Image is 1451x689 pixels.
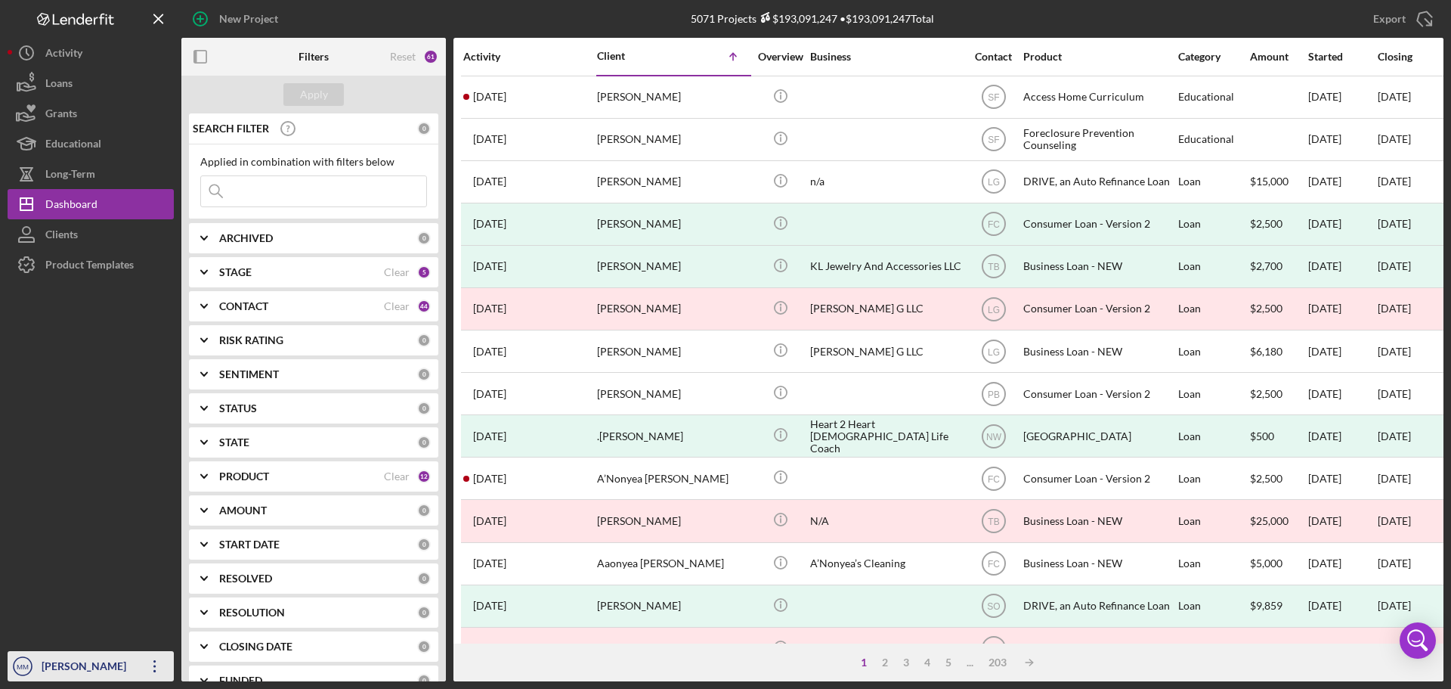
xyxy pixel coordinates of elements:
[1178,501,1248,541] div: Loan
[384,266,410,278] div: Clear
[1250,628,1307,669] div: $35,000
[597,416,748,456] div: .[PERSON_NAME]
[810,501,961,541] div: N/A
[1023,289,1174,329] div: Consumer Loan - Version 2
[981,656,1014,669] div: 203
[417,122,431,135] div: 0
[417,470,431,483] div: 12
[219,538,280,551] b: START DATE
[219,266,252,278] b: STAGE
[810,51,961,63] div: Business
[1400,622,1436,659] div: Open Intercom Messenger
[473,346,506,358] time: 2025-03-04 05:03
[810,331,961,371] div: [PERSON_NAME] G LLC
[473,91,506,103] time: 2024-05-14 22:32
[1250,345,1282,358] span: $6,180
[1250,175,1289,188] span: $15,000
[1250,472,1282,485] span: $2,500
[219,334,283,346] b: RISK RATING
[219,402,257,414] b: STATUS
[810,544,961,584] div: A’Nonyea’s Cleaning
[1308,162,1376,202] div: [DATE]
[45,68,73,102] div: Loans
[597,374,748,414] div: [PERSON_NAME]
[417,368,431,381] div: 0
[473,473,506,485] time: 2024-06-14 02:22
[597,331,748,371] div: [PERSON_NAME]
[810,628,961,669] div: Afrizen Creatives
[989,644,998,654] text: IN
[1308,247,1376,287] div: [DATE]
[1023,331,1174,371] div: Business Loan - NEW
[938,656,959,669] div: 5
[1250,416,1307,456] div: $500
[463,51,596,63] div: Activity
[473,642,506,654] time: 2025-08-13 21:25
[219,4,278,34] div: New Project
[1023,628,1174,669] div: Business Loan - NEW
[1023,416,1174,456] div: [GEOGRAPHIC_DATA]
[986,431,1002,442] text: NW
[417,538,431,551] div: 0
[1308,374,1376,414] div: [DATE]
[853,656,874,669] div: 1
[219,573,272,585] b: RESOLVED
[1023,204,1174,244] div: Consumer Loan - Version 2
[8,98,174,129] a: Grants
[1178,374,1248,414] div: Loan
[1178,458,1248,498] div: Loan
[283,83,344,106] button: Apply
[219,641,292,653] b: CLOSING DATE
[1178,247,1248,287] div: Loan
[1358,4,1443,34] button: Export
[1378,387,1411,400] time: [DATE]
[988,262,999,272] text: TB
[874,656,896,669] div: 2
[1178,544,1248,584] div: Loan
[1023,119,1174,160] div: Foreclosure Prevention Counseling
[8,250,174,280] a: Product Templates
[597,544,748,584] div: Aaonyea [PERSON_NAME]
[987,601,1000,612] text: SO
[965,51,1022,63] div: Contact
[8,129,174,159] button: Educational
[1023,586,1174,626] div: DRIVE, an Auto Refinance Loan
[417,299,431,313] div: 44
[473,515,506,527] time: 2024-03-19 04:58
[473,600,506,612] time: 2022-11-17 22:39
[597,204,748,244] div: [PERSON_NAME]
[1023,374,1174,414] div: Consumer Loan - Version 2
[38,651,136,685] div: [PERSON_NAME]
[8,219,174,250] a: Clients
[988,517,999,527] text: TB
[1378,132,1411,145] time: [DATE]
[473,133,506,145] time: 2024-06-12 16:36
[1023,77,1174,117] div: Access Home Curriculum
[1378,472,1411,485] time: [DATE]
[473,260,506,272] time: 2024-02-27 13:56
[987,304,999,315] text: LG
[8,651,174,681] button: MM[PERSON_NAME]
[1250,204,1307,244] div: $2,500
[988,135,999,145] text: SF
[17,663,29,671] text: MM
[597,628,748,669] div: [PERSON_NAME]
[1308,289,1376,329] div: [DATE]
[8,68,174,98] button: Loans
[417,504,431,517] div: 0
[1178,416,1248,456] div: Loan
[8,189,174,219] button: Dashboard
[8,159,174,189] button: Long-Term
[417,572,431,585] div: 0
[1308,544,1376,584] div: [DATE]
[417,640,431,653] div: 0
[1178,77,1248,117] div: Educational
[1378,90,1411,103] time: [DATE]
[1250,289,1307,329] div: $2,500
[45,98,77,132] div: Grants
[987,389,999,399] text: PB
[1378,218,1411,230] div: [DATE]
[473,430,506,442] time: 2022-07-25 20:08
